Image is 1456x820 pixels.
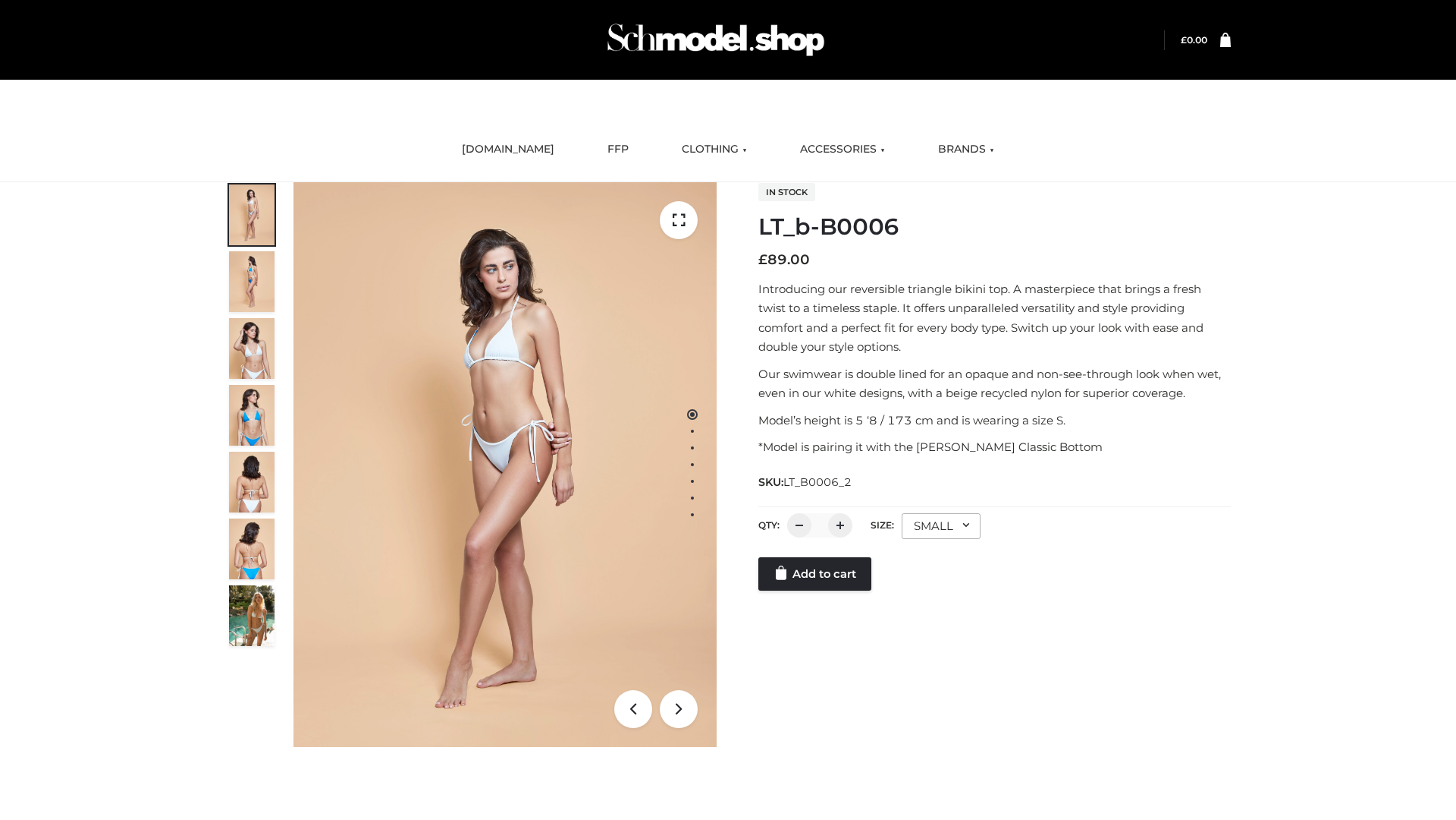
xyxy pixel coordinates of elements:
[927,133,1006,166] a: BRANDS
[758,251,810,268] bdi: 89.00
[229,385,275,446] img: ArielClassicBikiniTop_CloudNine_AzureSky_OW114ECO_4-scaled.jpg
[229,318,275,379] img: ArielClassicBikiniTop_CloudNine_AzureSky_OW114ECO_3-scaled.jpg
[758,279,1231,357] p: Introducing our reversible triangle bikini top. A masterpiece that brings a fresh twist to a time...
[229,585,275,646] img: Arieltop_CloudNine_AzureSky2.jpg
[758,213,1231,241] h1: LT_b-B0006
[758,183,815,201] span: In stock
[229,519,275,579] img: ArielClassicBikiniTop_CloudNine_AzureSky_OW114ECO_8-scaled.jpg
[229,251,275,312] img: ArielClassicBikiniTop_CloudNine_AzureSky_OW114ECO_2-scaled.jpg
[758,437,1231,457] p: *Model is pairing it with the [PERSON_NAME] Classic Bottom
[1181,34,1207,46] a: £0.00
[1181,34,1187,46] span: £
[902,513,981,539] div: SMALL
[758,411,1231,430] p: Model’s height is 5 ‘8 / 173 cm and is wearing a size S.
[602,10,830,70] img: Schmodel Admin 964
[229,184,275,245] img: ArielClassicBikiniTop_CloudNine_AzureSky_OW114ECO_1-scaled.jpg
[758,251,767,268] span: £
[596,133,640,166] a: FFP
[450,133,566,166] a: [DOMAIN_NAME]
[758,557,871,591] a: Add to cart
[758,364,1231,403] p: Our swimwear is double lined for an opaque and non-see-through look when wet, even in our white d...
[293,182,717,747] img: LT_b-B0006
[871,519,894,531] label: Size:
[758,473,853,491] span: SKU:
[1181,34,1207,46] bdi: 0.00
[783,475,852,489] span: LT_B0006_2
[789,133,896,166] a: ACCESSORIES
[670,133,758,166] a: CLOTHING
[229,452,275,512] img: ArielClassicBikiniTop_CloudNine_AzureSky_OW114ECO_7-scaled.jpg
[758,519,780,531] label: QTY:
